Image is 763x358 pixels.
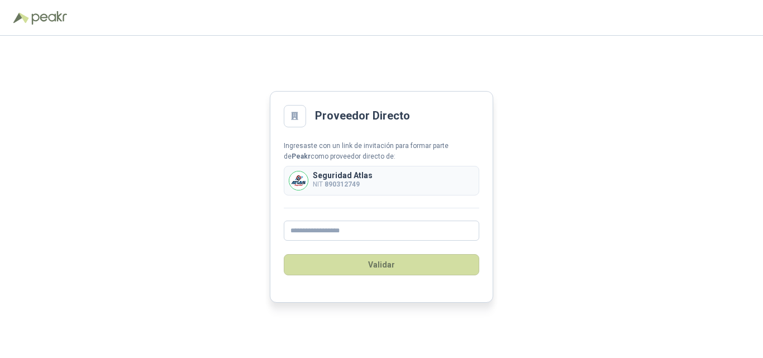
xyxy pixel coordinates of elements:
p: Seguridad Atlas [313,171,373,179]
img: Peakr [31,11,67,25]
img: Company Logo [289,171,308,190]
b: 890312749 [325,180,360,188]
p: NIT [313,179,373,190]
img: Logo [13,12,29,23]
div: Ingresaste con un link de invitación para formar parte de como proveedor directo de: [284,141,479,162]
h2: Proveedor Directo [315,107,410,125]
button: Validar [284,254,479,275]
b: Peakr [292,152,311,160]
